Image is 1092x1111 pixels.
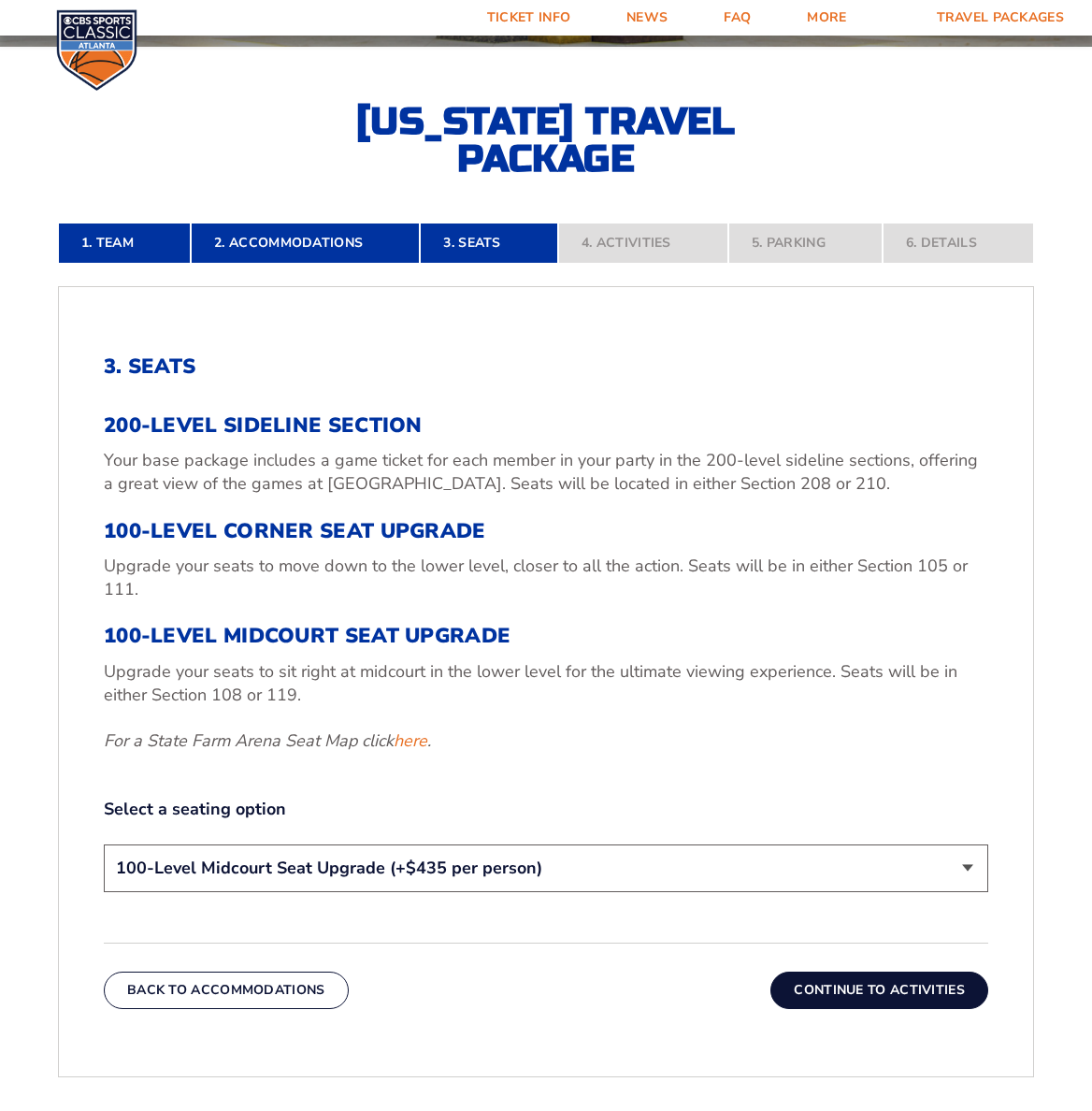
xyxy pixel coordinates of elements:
[104,624,988,648] h3: 100-Level Midcourt Seat Upgrade
[770,972,988,1009] button: Continue To Activities
[104,413,988,438] h3: 200-Level Sideline Section
[104,798,988,821] label: Select a seating option
[104,354,988,379] h2: 3. Seats
[340,103,752,178] h2: [US_STATE] Travel Package
[58,223,191,264] a: 1. Team
[394,729,427,753] a: here
[104,972,349,1009] button: Back To Accommodations
[104,660,988,707] p: Upgrade your seats to sit right at midcourt in the lower level for the ultimate viewing experienc...
[191,223,420,264] a: 2. Accommodations
[104,519,988,543] h3: 100-Level Corner Seat Upgrade
[104,555,988,601] p: Upgrade your seats to move down to the lower level, closer to all the action. Seats will be in ei...
[104,449,988,496] p: Your base package includes a game ticket for each member in your party in the 200-level sideline ...
[56,9,137,91] img: CBS Sports Classic
[104,729,431,752] em: For a State Farm Arena Seat Map click .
